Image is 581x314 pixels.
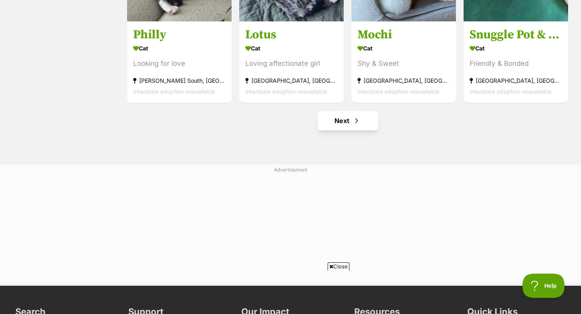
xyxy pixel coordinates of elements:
a: Next page [318,111,378,130]
span: Interstate adoption unavailable [470,88,552,95]
div: [PERSON_NAME] South, [GEOGRAPHIC_DATA] [133,75,226,86]
div: [GEOGRAPHIC_DATA], [GEOGRAPHIC_DATA] [245,75,338,86]
iframe: Help Scout Beacon - Open [522,274,565,298]
span: Interstate adoption unavailable [357,88,439,95]
h3: Lotus [245,27,338,42]
div: Cat [245,42,338,54]
a: Snuggle Pot & Cuddle Pie Cat Friendly & Bonded [GEOGRAPHIC_DATA], [GEOGRAPHIC_DATA] Interstate ad... [464,21,568,103]
iframe: Advertisement [144,274,437,310]
div: [GEOGRAPHIC_DATA], [GEOGRAPHIC_DATA] [357,75,450,86]
nav: Pagination [126,111,569,130]
div: Cat [470,42,562,54]
span: Interstate adoption unavailable [245,88,327,95]
h3: Mochi [357,27,450,42]
h3: Snuggle Pot & Cuddle Pie [470,27,562,42]
div: Friendly & Bonded [470,58,562,69]
h3: Philly [133,27,226,42]
a: Lotus Cat Loving affectionate girl [GEOGRAPHIC_DATA], [GEOGRAPHIC_DATA] Interstate adoption unava... [239,21,344,103]
iframe: Advertisement [95,177,486,278]
div: [GEOGRAPHIC_DATA], [GEOGRAPHIC_DATA] [470,75,562,86]
div: Loving affectionate girl [245,58,338,69]
a: Mochi Cat Shy & Sweet [GEOGRAPHIC_DATA], [GEOGRAPHIC_DATA] Interstate adoption unavailable favourite [351,21,456,103]
div: Cat [133,42,226,54]
span: Close [328,262,349,270]
a: Philly Cat Looking for love [PERSON_NAME] South, [GEOGRAPHIC_DATA] Interstate adoption unavailabl... [127,21,232,103]
div: Shy & Sweet [357,58,450,69]
span: Interstate adoption unavailable [133,88,215,95]
div: Looking for love [133,58,226,69]
div: Cat [357,42,450,54]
